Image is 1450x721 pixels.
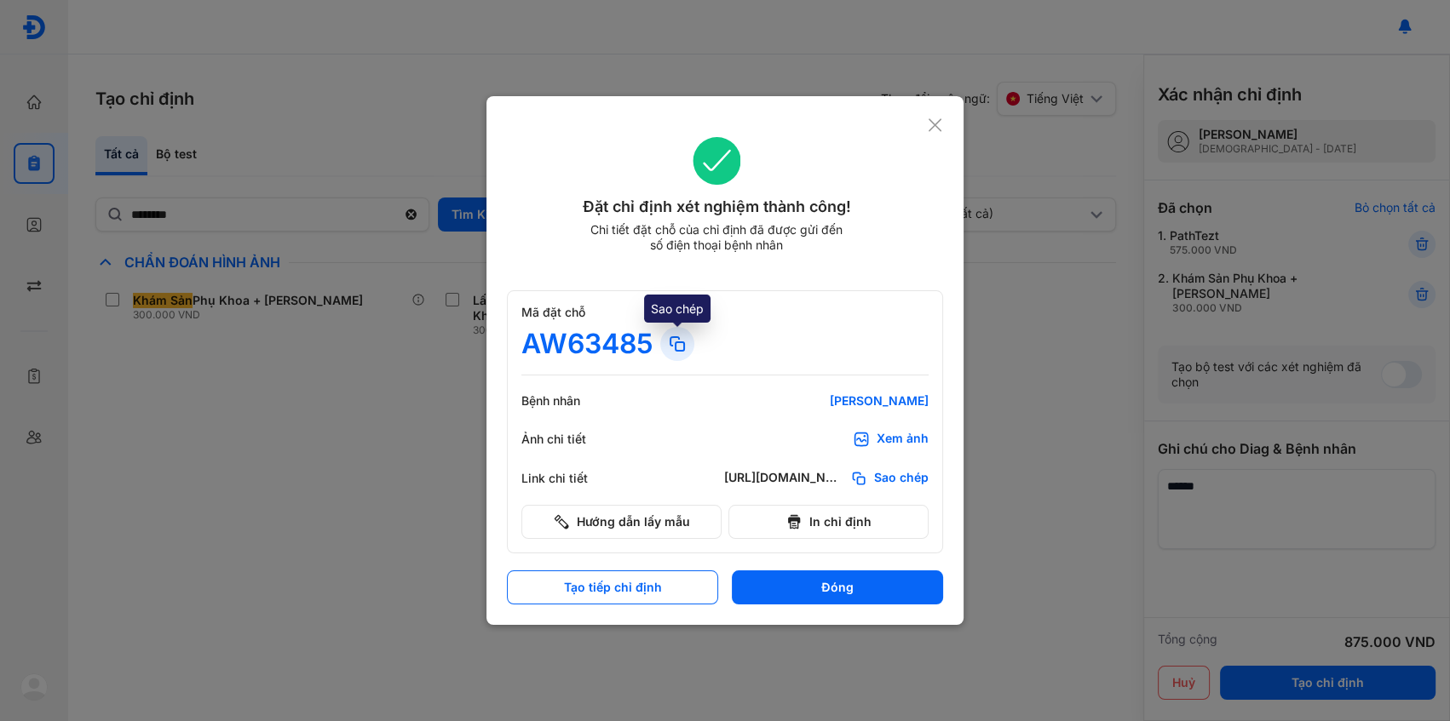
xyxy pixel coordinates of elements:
[728,505,929,539] button: In chỉ định
[874,470,929,487] span: Sao chép
[724,470,843,487] div: [URL][DOMAIN_NAME]
[877,431,929,448] div: Xem ảnh
[732,570,943,604] button: Đóng
[507,195,927,219] div: Đặt chỉ định xét nghiệm thành công!
[521,505,722,539] button: Hướng dẫn lấy mẫu
[521,432,624,447] div: Ảnh chi tiết
[724,393,929,409] div: [PERSON_NAME]
[583,222,850,253] div: Chi tiết đặt chỗ của chỉ định đã được gửi đến số điện thoại bệnh nhân
[521,327,653,361] div: AW63485
[521,305,929,320] div: Mã đặt chỗ
[507,570,718,604] button: Tạo tiếp chỉ định
[521,471,624,486] div: Link chi tiết
[521,393,624,409] div: Bệnh nhân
